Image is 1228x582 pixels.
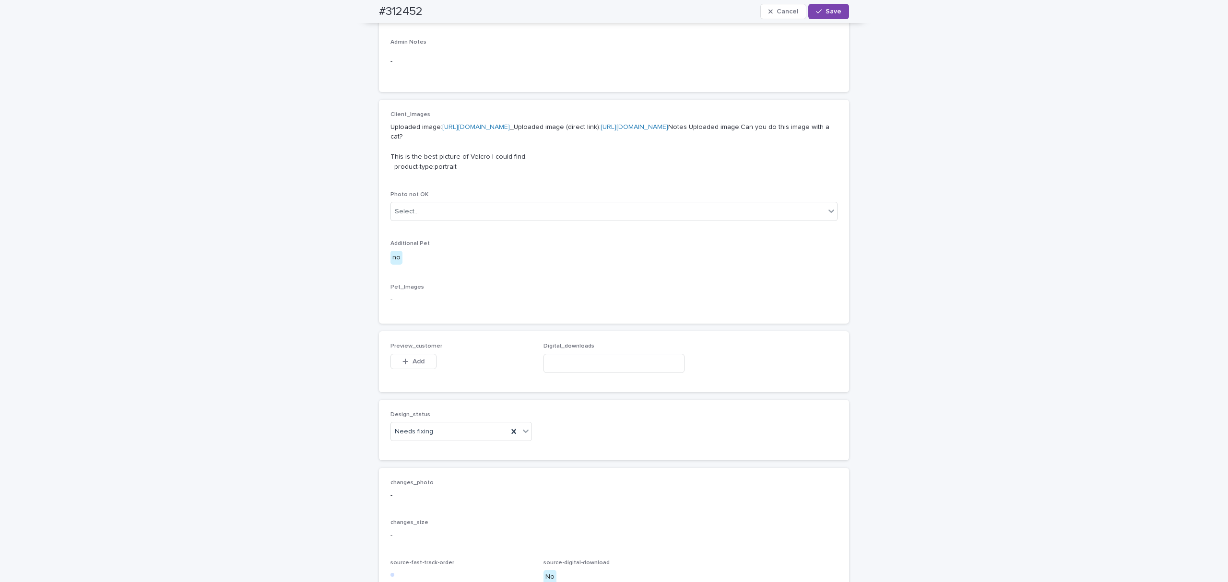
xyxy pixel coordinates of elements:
[601,124,668,130] a: [URL][DOMAIN_NAME]
[395,207,419,217] div: Select...
[390,343,442,349] span: Preview_customer
[390,412,430,418] span: Design_status
[390,354,437,369] button: Add
[390,490,838,501] p: -
[395,427,433,437] span: Needs fixing
[826,8,841,15] span: Save
[413,358,425,365] span: Add
[390,241,430,246] span: Additional Pet
[390,480,434,486] span: changes_photo
[390,39,426,45] span: Admin Notes
[390,57,838,67] p: -
[390,295,838,305] p: -
[442,124,510,130] a: [URL][DOMAIN_NAME]
[390,112,430,117] span: Client_Images
[777,8,798,15] span: Cancel
[543,343,594,349] span: Digital_downloads
[379,5,423,19] h2: #312452
[390,520,428,525] span: changes_size
[760,4,806,19] button: Cancel
[543,560,610,566] span: source-digital-download
[390,530,838,540] p: -
[390,122,838,172] p: Uploaded image: _Uploaded image (direct link): Notes Uploaded image:Can you do this image with a ...
[390,192,428,198] span: Photo not OK
[390,284,424,290] span: Pet_Images
[808,4,849,19] button: Save
[390,560,454,566] span: source-fast-track-order
[390,251,402,265] div: no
